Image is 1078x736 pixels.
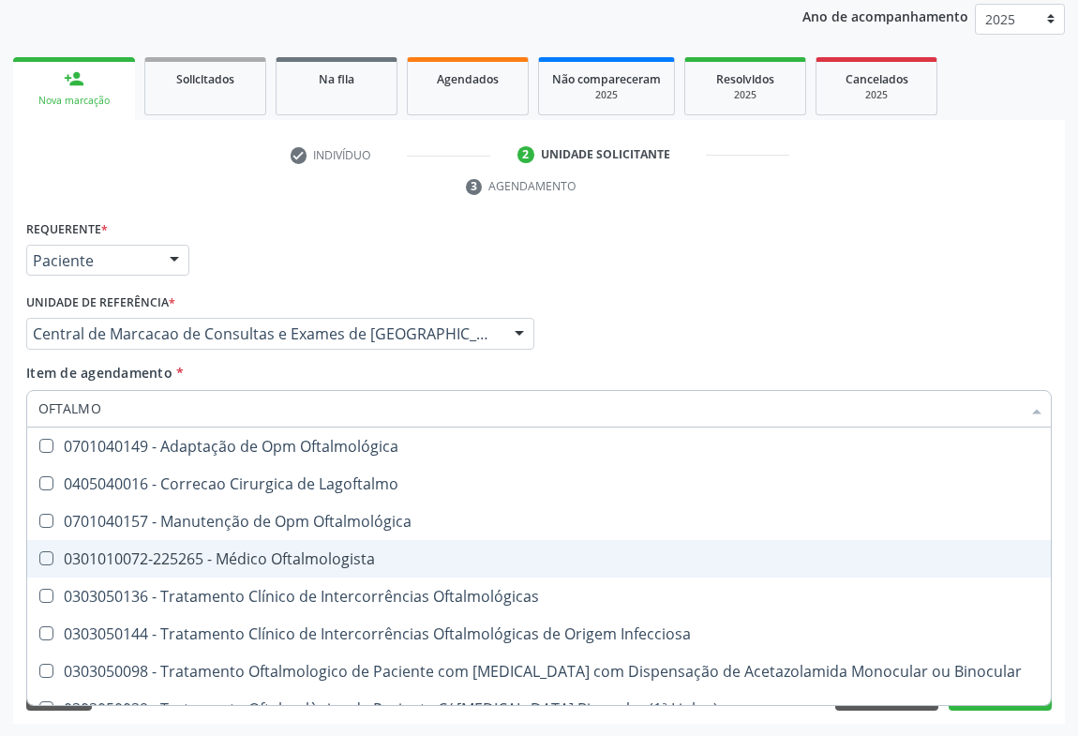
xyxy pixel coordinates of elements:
[830,88,923,102] div: 2025
[33,251,151,270] span: Paciente
[33,324,496,343] span: Central de Marcacao de Consultas e Exames de [GEOGRAPHIC_DATA]
[64,68,84,89] div: person_add
[26,216,108,245] label: Requerente
[38,701,1040,716] div: 0303050039 - Tratamento Oftalmològico de Paciente C/ [MEDICAL_DATA] Binocular (1ª Linha )
[716,71,774,87] span: Resolvidos
[26,94,122,108] div: Nova marcação
[38,514,1040,529] div: 0701040157 - Manutenção de Opm Oftalmológica
[38,439,1040,454] div: 0701040149 - Adaptação de Opm Oftalmológica
[541,146,670,163] div: Unidade solicitante
[437,71,499,87] span: Agendados
[26,364,172,382] span: Item de agendamento
[38,551,1040,566] div: 0301010072-225265 - Médico Oftalmologista
[176,71,234,87] span: Solicitados
[802,4,968,27] p: Ano de acompanhamento
[517,146,534,163] div: 2
[846,71,908,87] span: Cancelados
[38,664,1040,679] div: 0303050098 - Tratamento Oftalmologico de Paciente com [MEDICAL_DATA] com Dispensação de Acetazola...
[698,88,792,102] div: 2025
[38,589,1040,604] div: 0303050136 - Tratamento Clínico de Intercorrências Oftalmológicas
[38,476,1040,491] div: 0405040016 - Correcao Cirurgica de Lagoftalmo
[38,390,1021,428] input: Buscar por procedimentos
[26,289,175,318] label: Unidade de referência
[552,71,661,87] span: Não compareceram
[38,626,1040,641] div: 0303050144 - Tratamento Clínico de Intercorrências Oftalmológicas de Origem Infecciosa
[319,71,354,87] span: Na fila
[552,88,661,102] div: 2025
